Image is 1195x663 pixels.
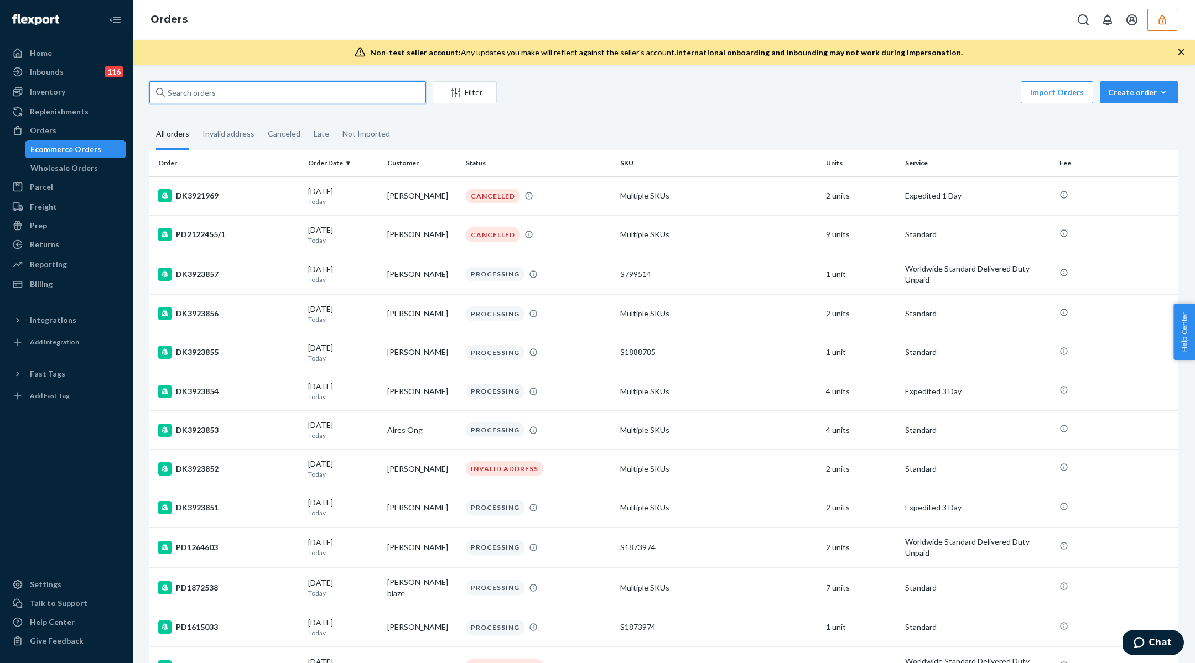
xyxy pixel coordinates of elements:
[1108,87,1170,98] div: Create order
[7,613,126,631] a: Help Center
[905,308,1051,319] p: Standard
[822,372,901,411] td: 4 units
[383,488,462,527] td: [PERSON_NAME]
[202,119,254,148] div: Invalid address
[12,14,59,25] img: Flexport logo
[1121,9,1143,31] button: Open account menu
[822,294,901,333] td: 2 units
[383,411,462,450] td: Aires Ong
[7,198,126,216] a: Freight
[466,461,543,476] div: INVALID ADDRESS
[387,158,458,168] div: Customer
[822,411,901,450] td: 4 units
[466,384,524,399] div: PROCESSING
[104,9,126,31] button: Close Navigation
[30,598,87,609] div: Talk to Support
[30,239,59,250] div: Returns
[620,542,817,553] div: S1873974
[308,315,378,324] p: Today
[616,150,822,176] th: SKU
[30,579,61,590] div: Settings
[616,567,822,608] td: Multiple SKUs
[308,275,378,284] p: Today
[308,508,378,518] p: Today
[620,269,817,280] div: S799514
[142,4,196,36] ol: breadcrumbs
[308,588,378,598] p: Today
[308,548,378,557] p: Today
[370,48,461,57] span: Non-test seller account:
[383,294,462,333] td: [PERSON_NAME]
[616,176,822,215] td: Multiple SKUs
[1055,150,1178,176] th: Fee
[7,632,126,650] button: Give Feedback
[616,450,822,488] td: Multiple SKUs
[383,372,462,411] td: [PERSON_NAME]
[30,259,67,270] div: Reporting
[308,420,378,440] div: [DATE]
[822,527,901,567] td: 2 units
[905,502,1051,513] p: Expedited 3 Day
[7,275,126,293] a: Billing
[905,229,1051,240] p: Standard
[314,119,329,148] div: Late
[30,181,53,192] div: Parcel
[158,385,299,398] div: DK3923854
[308,458,378,479] div: [DATE]
[466,540,524,555] div: PROCESSING
[308,381,378,401] div: [DATE]
[308,431,378,440] p: Today
[433,87,496,98] div: Filter
[30,66,64,77] div: Inbounds
[308,628,378,638] p: Today
[149,81,426,103] input: Search orders
[158,268,299,281] div: DK3923857
[383,527,462,567] td: [PERSON_NAME]
[7,122,126,139] a: Orders
[308,186,378,206] div: [DATE]
[308,497,378,518] div: [DATE]
[383,567,462,608] td: [PERSON_NAME] blaze
[158,189,299,202] div: DK3921969
[905,536,1051,558] p: Worldwide Standard Delivered Duty Unpaid
[30,368,65,379] div: Fast Tags
[383,254,462,294] td: [PERSON_NAME]
[620,622,817,633] div: S1873974
[156,119,189,150] div: All orders
[433,81,497,103] button: Filter
[25,159,127,177] a: Wholesale Orders
[308,577,378,598] div: [DATE]
[30,315,76,326] div: Integrations
[1173,304,1195,360] span: Help Center
[905,622,1051,633] p: Standard
[7,333,126,351] a: Add Integration
[1100,81,1178,103] button: Create order
[1123,630,1184,657] iframe: Opens a widget where you can chat to one of our agents
[30,617,75,628] div: Help Center
[149,150,304,176] th: Order
[905,463,1051,474] p: Standard
[30,220,47,231] div: Prep
[466,189,520,203] div: CANCELLED
[158,462,299,476] div: DK3923852
[308,617,378,638] div: [DATE]
[616,488,822,527] td: Multiple SKUs
[616,372,822,411] td: Multiple SKUs
[105,66,123,77] div: 116
[7,594,126,612] button: Talk to Support
[822,567,901,608] td: 7 units
[1097,9,1119,31] button: Open notifications
[30,106,89,117] div: Replenishments
[30,86,65,97] div: Inventory
[7,311,126,329] button: Integrations
[7,217,126,234] a: Prep
[308,537,378,557] div: [DATE]
[620,347,817,358] div: S1888785
[30,201,57,212] div: Freight
[308,342,378,363] div: [DATE]
[822,215,901,254] td: 9 units
[25,140,127,158] a: Ecommerce Orders
[268,119,300,148] div: Canceled
[383,215,462,254] td: [PERSON_NAME]
[822,608,901,646] td: 1 unit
